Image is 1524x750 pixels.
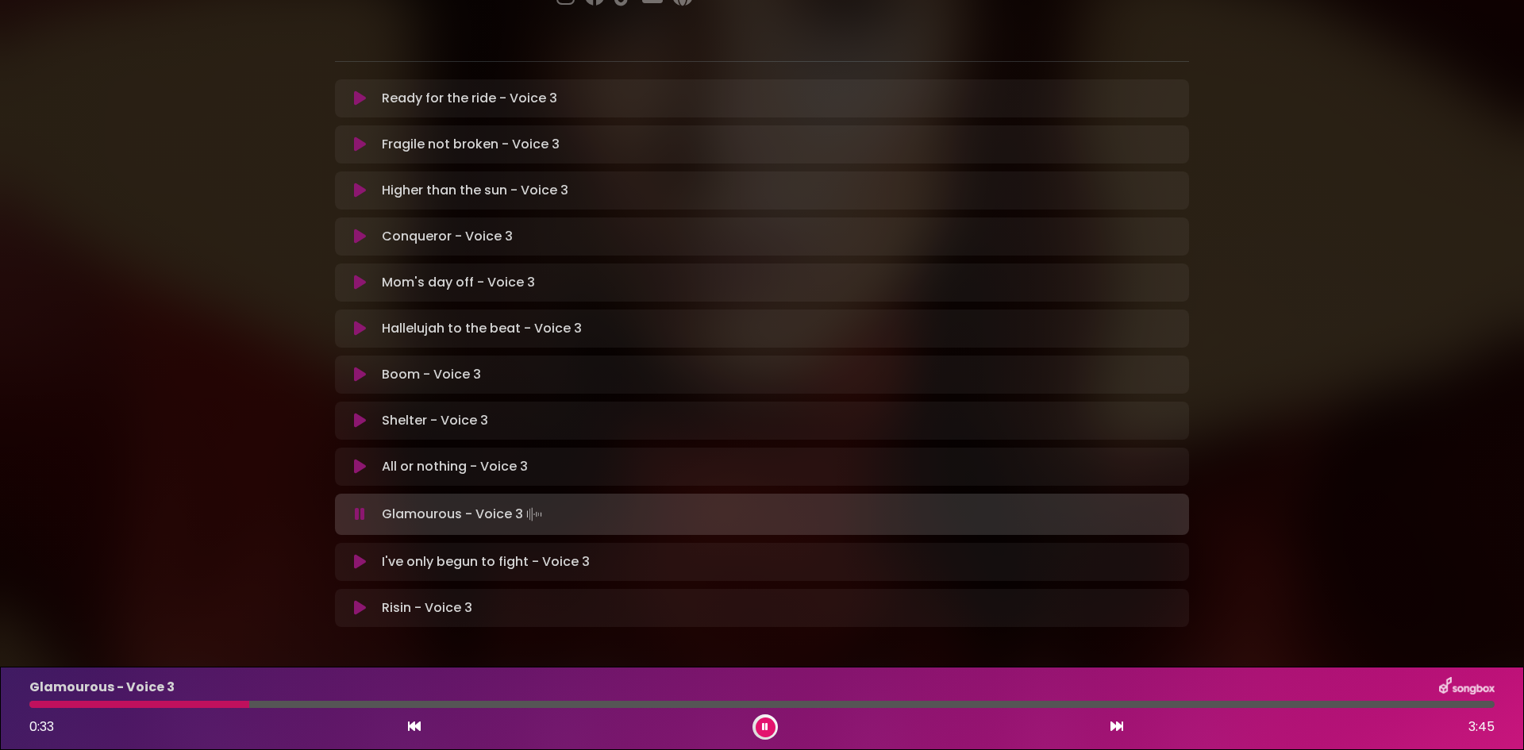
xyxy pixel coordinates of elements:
img: waveform4.gif [523,503,545,525]
p: I've only begun to fight - Voice 3 [382,552,590,571]
p: Risin - Voice 3 [382,598,472,617]
p: Boom - Voice 3 [382,365,481,384]
p: Shelter - Voice 3 [382,411,488,430]
p: Fragile not broken - Voice 3 [382,135,560,154]
p: All or nothing - Voice 3 [382,457,528,476]
p: Hallelujah to the beat - Voice 3 [382,319,582,338]
p: Mom's day off - Voice 3 [382,273,535,292]
p: Ready for the ride - Voice 3 [382,89,557,108]
p: Conqueror - Voice 3 [382,227,513,246]
p: Glamourous - Voice 3 [29,678,175,697]
p: Higher than the sun - Voice 3 [382,181,568,200]
p: Glamourous - Voice 3 [382,503,545,525]
img: songbox-logo-white.png [1439,677,1495,698]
